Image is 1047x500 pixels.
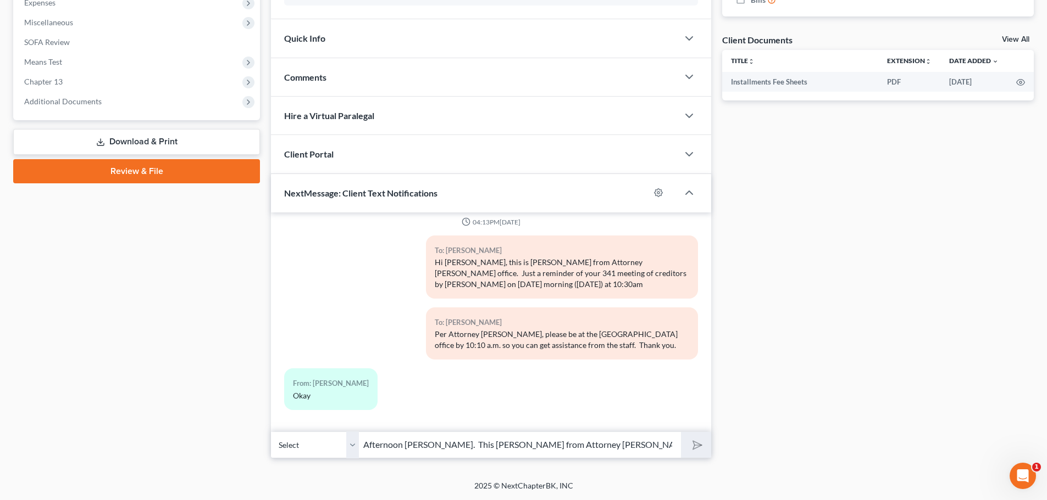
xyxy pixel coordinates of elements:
input: Say something... [359,431,681,458]
a: Date Added expand_more [949,57,999,65]
span: Search for help [23,187,89,198]
div: Statement of Financial Affairs - Payments Made in the Last 90 days [16,207,204,239]
div: Okay [293,390,369,401]
div: Client Documents [722,34,793,46]
div: 04:13PM[DATE] [284,217,698,227]
div: Per Attorney [PERSON_NAME], please be at the [GEOGRAPHIC_DATA] office by 10:10 a.m. so you can ge... [435,329,689,351]
div: From: [PERSON_NAME] [293,377,369,390]
div: To: [PERSON_NAME] [435,316,689,329]
a: Review & File [13,159,260,183]
img: Profile image for Emma [149,18,171,40]
i: unfold_more [748,58,755,65]
span: Additional Documents [24,97,102,106]
span: SOFA Review [24,37,70,47]
div: Form Preview Helper [16,260,204,280]
span: Means Test [24,57,62,66]
span: 1 [1032,463,1041,471]
a: Download & Print [13,129,260,155]
i: unfold_more [925,58,932,65]
span: Hire a Virtual Paralegal [284,110,374,121]
div: To: [PERSON_NAME] [435,244,689,257]
span: NextMessage: Client Text Notifications [284,188,437,198]
div: Statement of Financial Affairs - Payments Made in the Last 90 days [23,212,184,235]
div: Amendments [16,280,204,300]
img: Profile image for Lindsey [129,18,151,40]
div: Send us a messageWe typically reply in a few hours [11,129,209,171]
div: Close [189,18,209,37]
span: Quick Info [284,33,325,43]
td: Installments Fee Sheets [722,72,878,92]
a: Extensionunfold_more [887,57,932,65]
a: Titleunfold_more [731,57,755,65]
span: Comments [284,72,326,82]
button: Search for help [16,181,204,203]
div: Attorney's Disclosure of Compensation [23,244,184,255]
span: Miscellaneous [24,18,73,27]
iframe: Intercom live chat [1010,463,1036,489]
i: expand_more [992,58,999,65]
span: Help [174,370,192,378]
td: PDF [878,72,940,92]
div: We typically reply in a few hours [23,150,184,161]
a: SOFA Review [15,32,260,52]
span: Chapter 13 [24,77,63,86]
div: 2025 © NextChapterBK, INC [210,480,837,500]
span: Messages [91,370,129,378]
a: View All [1002,36,1029,43]
p: Hi there! [22,78,198,97]
button: Help [147,342,220,386]
p: How can we help? [22,97,198,115]
div: Send us a message [23,138,184,150]
span: Client Portal [284,149,334,159]
button: Messages [73,342,146,386]
div: Attorney's Disclosure of Compensation [16,239,204,260]
div: Form Preview Helper [23,264,184,276]
div: Amendments [23,284,184,296]
div: Hi [PERSON_NAME], this is [PERSON_NAME] from Attorney [PERSON_NAME] office. Just a reminder of yo... [435,257,689,290]
span: Home [24,370,49,378]
td: [DATE] [940,72,1007,92]
img: Profile image for Sara [108,18,130,40]
img: logo [22,25,86,35]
